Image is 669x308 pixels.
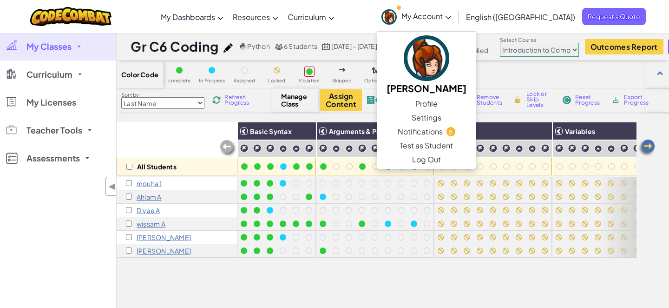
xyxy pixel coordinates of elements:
label: Sort by [121,91,204,99]
span: Assessments [26,154,80,162]
span: Notifications [398,126,443,137]
a: Request a Quote [582,8,646,25]
img: IconChallengeLevel.svg [305,144,314,153]
img: calendar.svg [322,43,330,50]
img: IconPracticeLevel.svg [528,145,536,153]
a: [PERSON_NAME] [377,34,476,97]
a: Test as Student [377,139,476,153]
img: IconLicenseApply.svg [366,96,380,104]
p: Tissire Nezha [137,247,191,254]
a: Profile [377,97,476,111]
p: All Students [137,163,177,170]
img: IconPracticeLevel.svg [332,145,340,153]
span: [DATE] - [DATE] [331,42,377,50]
span: 6 [446,127,455,136]
img: MultipleUsers.png [275,43,283,50]
span: Python [247,42,269,50]
img: IconLock.svg [513,95,523,104]
img: avatar [404,35,449,81]
span: English ([GEOGRAPHIC_DATA]) [466,12,575,22]
span: Color Code [121,71,158,78]
span: Curriculum [288,12,326,22]
p: wissam A [137,220,165,228]
img: IconChallengeLevel.svg [568,144,577,153]
a: Settings [377,111,476,125]
img: python.png [240,43,247,50]
h5: [PERSON_NAME] [387,81,466,95]
span: In Progress [199,78,225,83]
img: IconChallengeLevel.svg [502,144,511,153]
span: Teacher Tools [26,126,82,134]
img: IconPracticeLevel.svg [594,145,602,153]
span: Variables [565,127,595,135]
img: IconChallengeLevel.svg [489,144,498,153]
img: IconOptionalLevel.svg [372,67,378,74]
img: IconChallengeLevel.svg [541,144,550,153]
span: Manage Class [281,93,308,107]
img: IconSkippedLevel.svg [339,68,346,72]
h1: Gr C6 Coding [131,38,219,55]
p: mouha 1 [137,180,162,187]
a: My Account [377,2,456,31]
img: IconChallengeLevel.svg [620,144,629,153]
button: Assign Content [320,89,362,111]
img: CodeCombat logo [30,7,111,26]
img: IconChallengeLevel.svg [633,144,642,153]
span: 6 Students [284,42,317,50]
span: Remove Students [477,94,505,106]
img: IconChallengeLevel.svg [240,144,249,153]
img: IconPracticeLevel.svg [279,145,287,153]
span: Arguments & Properties [329,127,407,135]
span: Basic Syntax [250,127,292,135]
img: IconChallengeLevel.svg [371,144,380,153]
span: Resources [233,12,270,22]
p: Joud J [137,234,191,241]
span: Reset Progress [575,94,603,106]
img: IconChallengeLevel.svg [358,144,367,153]
img: IconReset.svg [562,96,571,104]
img: IconChallengeLevel.svg [581,144,590,153]
img: IconReload.svg [210,94,222,106]
a: Curriculum [283,4,339,29]
img: iconPencil.svg [223,43,233,53]
a: English ([GEOGRAPHIC_DATA]) [461,4,580,29]
span: Lock or Skip Levels [526,91,554,108]
img: IconPracticeLevel.svg [292,145,300,153]
img: IconChallengeLevel.svg [476,144,485,153]
span: Refresh Progress [224,94,253,106]
img: IconPracticeLevel.svg [345,145,353,153]
label: Select Course [500,36,579,44]
img: IconPracticeLevel.svg [515,145,523,153]
button: Outcomes Report [585,39,663,54]
span: My Account [401,11,451,21]
img: IconChallengeLevel.svg [319,144,328,153]
span: My Licenses [26,98,76,107]
span: complete [168,78,191,83]
a: Log Out [377,153,476,167]
span: My Dashboards [161,12,215,22]
a: Resources [228,4,283,29]
img: Arrow_Left_Inactive.png [219,139,237,158]
span: Skipped [332,78,352,83]
img: IconChallengeLevel.svg [555,144,564,153]
a: Notifications6 [377,125,476,139]
img: IconPracticeLevel.svg [607,145,615,153]
span: Violation [299,78,320,83]
img: IconArchive.svg [611,96,620,104]
p: Ahlam A [137,193,162,201]
a: My Dashboards [156,4,228,29]
span: Assigned [234,78,256,83]
p: Diyae A [137,207,160,214]
span: Locked [268,78,285,83]
span: ◀ [108,180,116,193]
span: Export Progress [624,94,652,106]
img: IconChallengeLevel.svg [253,144,262,153]
img: Arrow_Left.png [637,139,656,157]
span: Optional [364,78,385,83]
img: avatar [381,9,397,25]
span: Curriculum [26,70,72,79]
img: IconChallengeLevel.svg [266,144,275,153]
